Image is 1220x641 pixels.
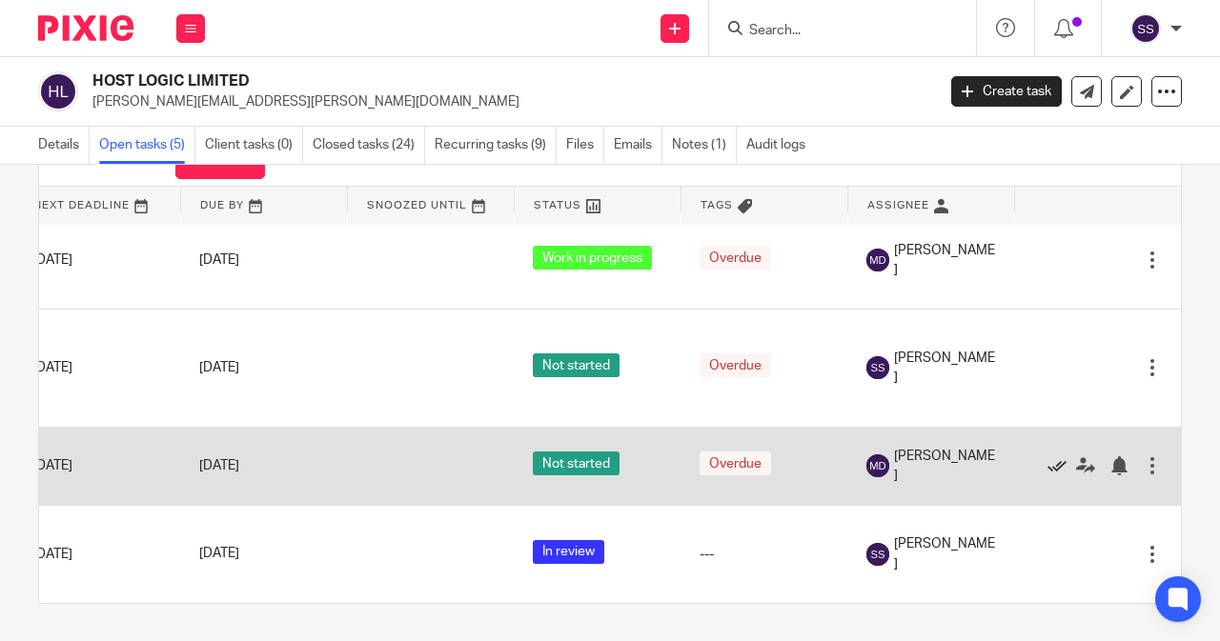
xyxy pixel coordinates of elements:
[13,310,180,427] td: [DATE]
[746,127,815,164] a: Audit logs
[138,150,156,165] span: (5)
[534,200,581,210] span: Status
[1047,456,1076,475] a: Mark as done
[199,253,239,267] span: [DATE]
[38,15,133,41] img: Pixie
[866,356,889,379] img: svg%3E
[894,241,995,280] span: [PERSON_NAME]
[199,548,239,561] span: [DATE]
[701,200,733,210] span: Tags
[13,427,180,505] td: [DATE]
[866,454,889,477] img: svg%3E
[199,459,239,472] span: [DATE]
[700,353,771,377] span: Overdue
[747,23,919,40] input: Search
[38,71,78,111] img: svg%3E
[672,127,737,164] a: Notes (1)
[13,211,180,310] td: [DATE]
[951,76,1062,107] a: Create task
[13,505,180,602] td: [DATE]
[1130,13,1161,44] img: svg%3E
[533,540,604,564] span: In review
[700,451,771,475] span: Overdue
[533,451,620,475] span: Not started
[866,543,889,566] img: svg%3E
[92,71,757,91] h2: HOST LOGIC LIMITED
[205,127,303,164] a: Client tasks (0)
[367,200,467,210] span: Snoozed Until
[566,127,604,164] a: Files
[614,127,662,164] a: Emails
[199,361,239,374] span: [DATE]
[92,92,923,111] p: [PERSON_NAME][EMAIL_ADDRESS][PERSON_NAME][DOMAIN_NAME]
[894,534,995,573] span: [PERSON_NAME]
[533,246,652,270] span: Work in progress
[894,447,995,486] span: [PERSON_NAME]
[38,127,90,164] a: Details
[435,127,557,164] a: Recurring tasks (9)
[313,127,425,164] a: Closed tasks (24)
[99,127,195,164] a: Open tasks (5)
[700,545,828,564] div: ---
[533,353,620,377] span: Not started
[700,246,771,270] span: Overdue
[894,349,995,388] span: [PERSON_NAME]
[866,249,889,271] img: svg%3E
